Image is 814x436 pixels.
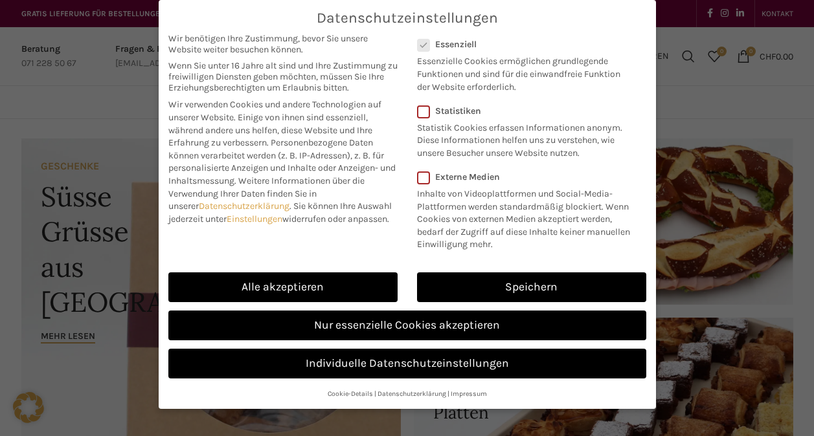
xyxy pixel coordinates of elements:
[168,311,646,340] a: Nur essenzielle Cookies akzeptieren
[199,201,289,212] a: Datenschutzerklärung
[417,50,629,93] p: Essenzielle Cookies ermöglichen grundlegende Funktionen und sind für die einwandfreie Funktion de...
[417,116,629,160] p: Statistik Cookies erfassen Informationen anonym. Diese Informationen helfen uns zu verstehen, wie...
[168,137,396,186] span: Personenbezogene Daten können verarbeitet werden (z. B. IP-Adressen), z. B. für personalisierte A...
[378,389,446,398] a: Datenschutzerklärung
[417,182,638,251] p: Inhalte von Videoplattformen und Social-Media-Plattformen werden standardmäßig blockiert. Wenn Co...
[417,171,638,182] label: Externe Medien
[227,213,282,224] a: Einstellungen
[417,105,629,116] label: Statistiken
[451,389,487,398] a: Impressum
[417,39,629,50] label: Essenziell
[168,272,398,302] a: Alle akzeptieren
[317,10,498,27] span: Datenschutzeinstellungen
[417,272,646,302] a: Speichern
[168,175,365,212] span: Weitere Informationen über die Verwendung Ihrer Daten finden Sie in unserer .
[168,99,381,148] span: Wir verwenden Cookies und andere Technologien auf unserer Website. Einige von ihnen sind essenzie...
[168,33,398,55] span: Wir benötigen Ihre Zustimmung, bevor Sie unsere Website weiter besuchen können.
[168,349,646,378] a: Individuelle Datenschutzeinstellungen
[328,389,373,398] a: Cookie-Details
[168,201,392,224] span: Sie können Ihre Auswahl jederzeit unter widerrufen oder anpassen.
[168,60,398,93] span: Wenn Sie unter 16 Jahre alt sind und Ihre Zustimmung zu freiwilligen Diensten geben möchten, müss...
